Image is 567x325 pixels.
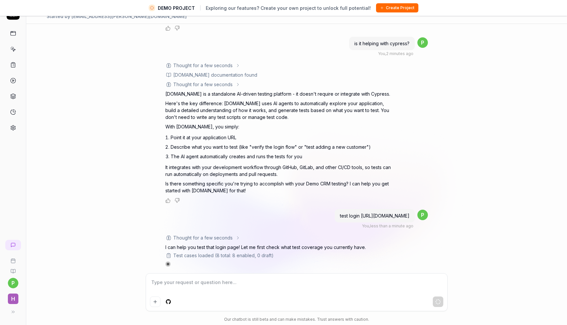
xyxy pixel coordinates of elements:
div: Our chatbot is still beta and can make mistakes. Trust answers with caution. [146,316,448,322]
p: Here's the key difference: [DOMAIN_NAME] uses AI agents to automatically explore your application... [165,100,395,121]
span: is it helping with cypress? [354,41,409,46]
p: With [DOMAIN_NAME], you simply: [165,123,395,130]
button: Create Project [376,3,418,12]
div: , 2 minutes ago [378,51,413,57]
span: You [362,223,369,228]
div: , less than a minute ago [362,223,413,229]
a: Documentation [3,263,23,274]
button: p [8,278,18,288]
div: Thought for a few seconds [173,81,233,88]
button: Positive feedback [165,198,171,203]
div: Test cases loaded (8 total: 8 enabled, 0 draft) [173,252,274,259]
button: Negative feedback [175,198,180,203]
p: It integrates with your development workflow through GitHub, GitLab, and other CI/CD tools, so te... [165,164,395,178]
li: The AI agent automatically creates and runs the tests for you [171,152,395,161]
div: Thought for a few seconds [173,234,233,241]
a: Book a call with us [3,253,23,263]
span: test login [URL][DOMAIN_NAME] [340,213,409,219]
span: H [8,294,18,304]
div: [DOMAIN_NAME] documentation found [173,71,257,78]
span: DEMO PROJECT [158,5,195,11]
span: Exploring our features? Create your own project to unlock full potential! [206,5,371,11]
span: [EMAIL_ADDRESS][PERSON_NAME][DOMAIN_NAME] [72,13,187,19]
a: New conversation [5,240,21,250]
button: Positive feedback [165,26,171,31]
button: Negative feedback [175,26,180,31]
button: H [3,288,23,305]
li: Point it at your application URL [171,133,395,142]
p: I can help you test that login page! Let me first check what test coverage you currently have. [165,244,395,251]
span: You [378,51,385,56]
p: Is there something specific you're trying to accomplish with your Demo CRM testing? I can help yo... [165,180,395,194]
button: Add attachment [150,296,160,307]
div: Started by [47,13,187,20]
p: [DOMAIN_NAME] is a standalone AI-driven testing platform - it doesn't require or integrate with C... [165,90,395,97]
div: Thought for a few seconds [173,62,233,69]
span: p [417,210,428,220]
li: Describe what you want to test (like "verify the login flow" or "test adding a new customer") [171,142,395,152]
span: p [417,37,428,48]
